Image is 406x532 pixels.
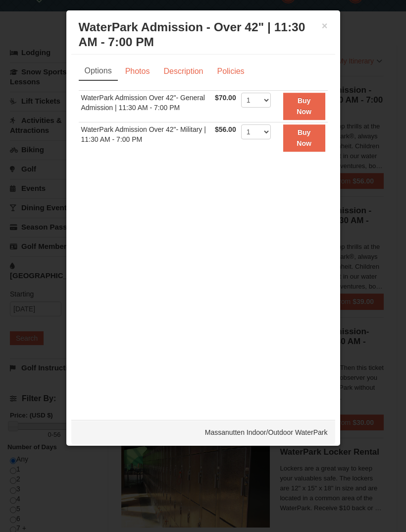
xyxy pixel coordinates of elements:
[210,62,251,81] a: Policies
[71,420,335,445] div: Massanutten Indoor/Outdoor WaterPark
[283,124,325,152] button: Buy Now
[283,93,325,120] button: Buy Now
[79,20,328,50] h3: WaterPark Admission - Over 42" | 11:30 AM - 7:00 PM
[79,62,118,81] a: Options
[79,91,212,122] td: WaterPark Admission Over 42"- General Admission | 11:30 AM - 7:00 PM
[297,97,311,116] strong: Buy Now
[215,125,236,133] span: $56.00
[157,62,209,81] a: Description
[119,62,156,81] a: Photos
[215,94,236,102] span: $70.00
[79,122,212,153] td: WaterPark Admission Over 42"- Military | 11:30 AM - 7:00 PM
[297,128,311,147] strong: Buy Now
[322,21,328,31] button: ×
